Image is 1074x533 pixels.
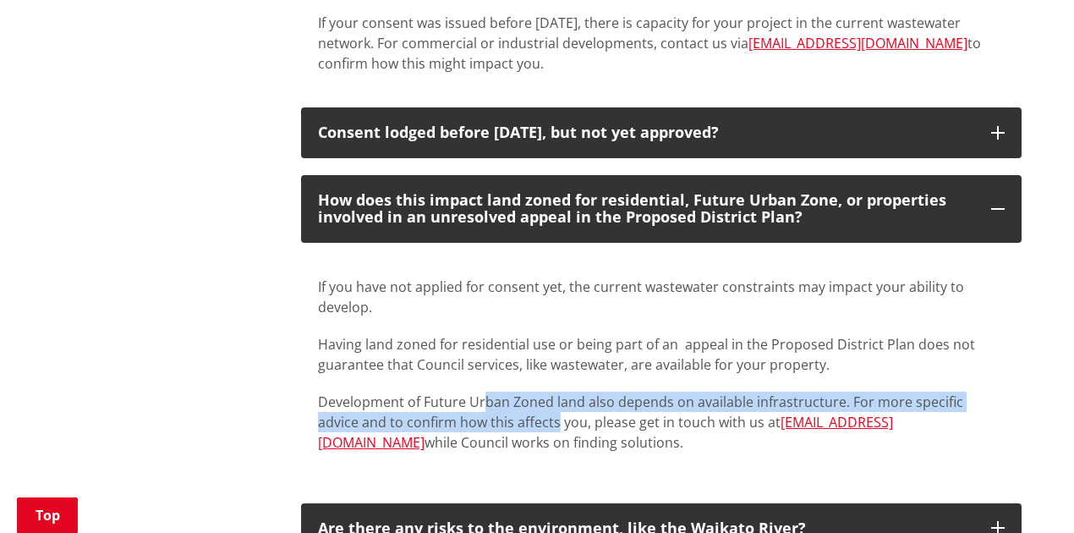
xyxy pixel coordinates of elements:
[318,277,1005,317] p: If you have not applied for consent yet, the current wastewater constraints may impact your abili...
[318,192,974,226] div: How does this impact land zoned for residential, Future Urban Zone, or properties involved in an ...
[318,413,893,452] a: [EMAIL_ADDRESS][DOMAIN_NAME]
[996,462,1057,523] iframe: Messenger Launcher
[318,124,974,141] div: Consent lodged before [DATE], but not yet approved?
[301,107,1022,158] button: Consent lodged before [DATE], but not yet approved?
[318,13,1005,74] div: If your consent was issued before [DATE], there is capacity for your project in the current waste...
[17,497,78,533] a: Top
[748,34,967,52] a: [EMAIL_ADDRESS][DOMAIN_NAME]
[318,392,1005,453] p: Development of Future Urban Zoned land also depends on available infrastructure. For more specifi...
[318,334,1005,375] p: Having land zoned for residential use or being part of an appeal in the Proposed District Plan do...
[301,175,1022,243] button: How does this impact land zoned for residential, Future Urban Zone, or properties involved in an ...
